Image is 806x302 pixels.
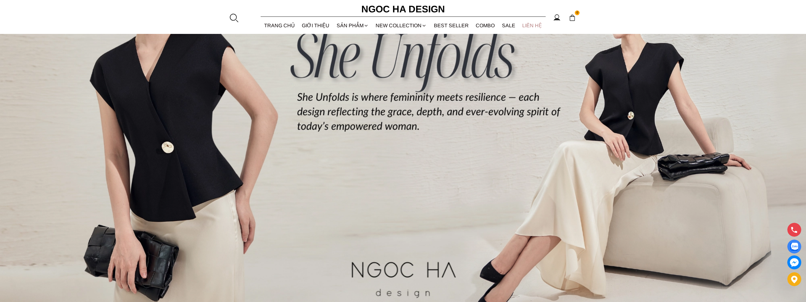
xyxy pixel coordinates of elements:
img: img-CART-ICON-ksit0nf1 [569,14,576,21]
img: Display image [790,243,798,251]
div: SẢN PHẨM [333,17,372,34]
a: GIỚI THIỆU [298,17,333,34]
a: messenger [787,255,801,269]
a: LIÊN HỆ [519,17,546,34]
a: NEW COLLECTION [372,17,430,34]
a: Ngoc Ha Design [356,2,451,17]
span: 0 [575,10,580,16]
a: Display image [787,240,801,254]
a: Combo [472,17,498,34]
a: TRANG CHỦ [261,17,299,34]
a: BEST SELLER [430,17,473,34]
a: SALE [498,17,519,34]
